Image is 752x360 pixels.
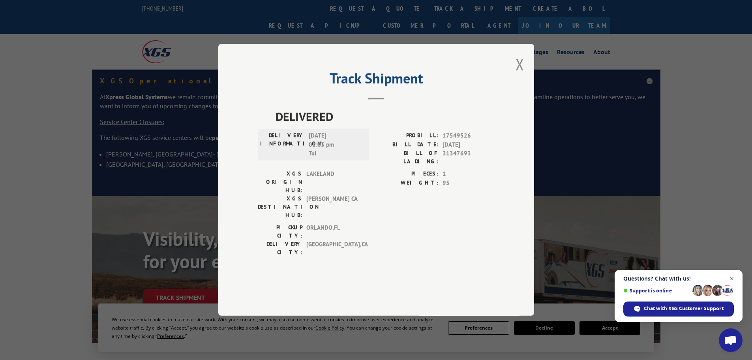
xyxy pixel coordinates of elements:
[276,108,495,126] span: DELIVERED
[376,132,439,141] label: PROBILL:
[306,240,360,257] span: [GEOGRAPHIC_DATA] , CA
[644,305,724,312] span: Chat with XGS Customer Support
[623,302,734,317] span: Chat with XGS Customer Support
[443,132,495,141] span: 17549526
[623,288,690,294] span: Support is online
[376,140,439,149] label: BILL DATE:
[258,224,302,240] label: PICKUP CITY:
[258,195,302,220] label: XGS DESTINATION HUB:
[306,224,360,240] span: ORLANDO , FL
[623,275,734,282] span: Questions? Chat with us!
[309,132,362,158] span: [DATE] 01:03 pm Tui
[516,54,524,75] button: Close modal
[376,179,439,188] label: WEIGHT:
[376,149,439,166] label: BILL OF LADING:
[260,132,305,158] label: DELIVERY INFORMATION:
[719,328,743,352] a: Open chat
[376,170,439,179] label: PIECES:
[258,170,302,195] label: XGS ORIGIN HUB:
[258,240,302,257] label: DELIVERY CITY:
[258,73,495,88] h2: Track Shipment
[306,195,360,220] span: [PERSON_NAME] CA
[306,170,360,195] span: LAKELAND
[443,149,495,166] span: 31347693
[443,170,495,179] span: 1
[443,140,495,149] span: [DATE]
[443,179,495,188] span: 95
